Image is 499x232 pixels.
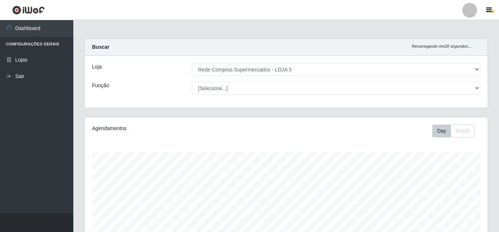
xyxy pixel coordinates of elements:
[432,125,451,137] button: Day
[412,44,472,48] i: Recarregando em 28 segundos...
[92,63,102,71] label: Loja
[92,44,109,50] strong: Buscar
[432,125,474,137] div: First group
[432,125,480,137] div: Toolbar with button groups
[451,125,474,137] button: Month
[92,125,247,132] div: Agendamentos
[92,82,109,89] label: Função
[12,5,45,15] img: CoreUI Logo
